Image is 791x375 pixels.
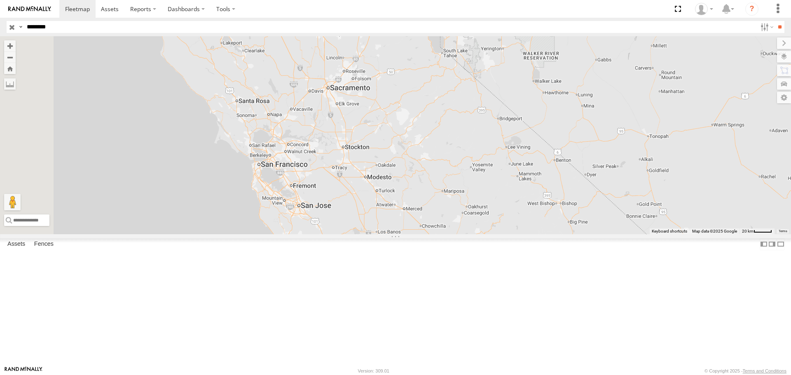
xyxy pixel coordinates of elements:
div: Version: 309.01 [358,368,389,373]
label: Hide Summary Table [777,238,785,250]
label: Fences [30,239,58,250]
a: Visit our Website [5,367,42,375]
label: Assets [3,239,29,250]
span: Map data ©2025 Google [692,229,737,233]
img: rand-logo.svg [8,6,51,12]
i: ? [745,2,758,16]
button: Map Scale: 20 km per 41 pixels [740,228,775,234]
div: Zulema McIntosch [692,3,716,15]
label: Dock Summary Table to the Right [768,238,776,250]
span: 20 km [742,229,754,233]
a: Terms and Conditions [743,368,786,373]
button: Drag Pegman onto the map to open Street View [4,194,21,210]
button: Zoom Home [4,63,16,74]
label: Search Query [17,21,24,33]
label: Map Settings [777,92,791,103]
button: Zoom out [4,51,16,63]
button: Zoom in [4,40,16,51]
a: Terms (opens in new tab) [779,229,787,233]
label: Dock Summary Table to the Left [760,238,768,250]
button: Keyboard shortcuts [652,228,687,234]
div: © Copyright 2025 - [704,368,786,373]
label: Measure [4,78,16,90]
label: Search Filter Options [757,21,775,33]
